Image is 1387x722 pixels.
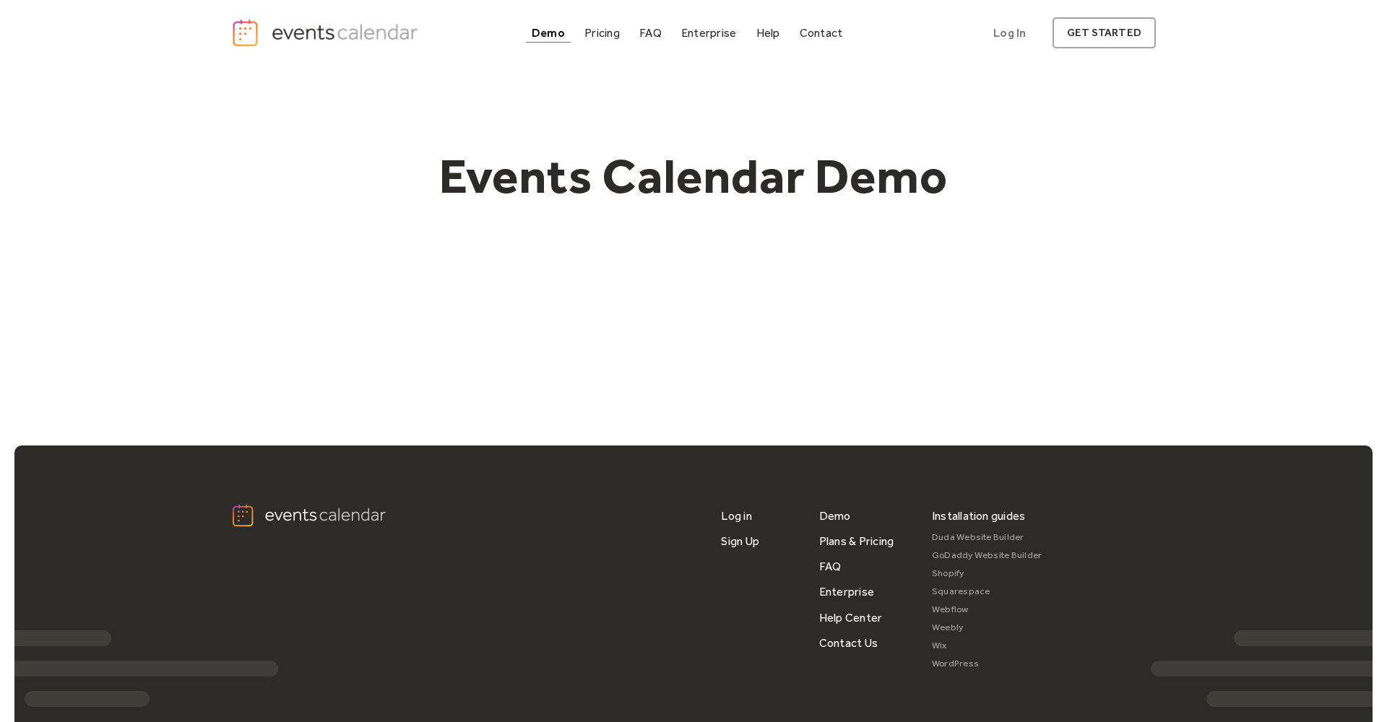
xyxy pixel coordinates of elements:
[584,29,620,37] div: Pricing
[932,637,1042,655] a: Wix
[932,547,1042,565] a: GoDaddy Website Builder
[532,29,565,37] div: Demo
[819,503,851,529] a: Demo
[526,23,571,43] a: Demo
[231,18,422,48] a: home
[932,601,1042,619] a: Webflow
[675,23,742,43] a: Enterprise
[681,29,736,37] div: Enterprise
[721,529,759,554] a: Sign Up
[1053,17,1156,48] a: get started
[756,29,780,37] div: Help
[800,29,843,37] div: Contact
[579,23,626,43] a: Pricing
[932,529,1042,547] a: Duda Website Builder
[721,503,751,529] a: Log in
[932,503,1026,529] div: Installation guides
[751,23,786,43] a: Help
[819,630,878,656] a: Contact Us
[932,565,1042,583] a: Shopify
[416,147,971,206] h1: Events Calendar Demo
[639,29,662,37] div: FAQ
[932,655,1042,673] a: WordPress
[819,529,894,554] a: Plans & Pricing
[794,23,849,43] a: Contact
[932,583,1042,601] a: Squarespace
[979,17,1040,48] a: Log In
[819,554,842,579] a: FAQ
[819,579,874,604] a: Enterprise
[819,605,883,630] a: Help Center
[634,23,667,43] a: FAQ
[932,619,1042,637] a: Weebly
